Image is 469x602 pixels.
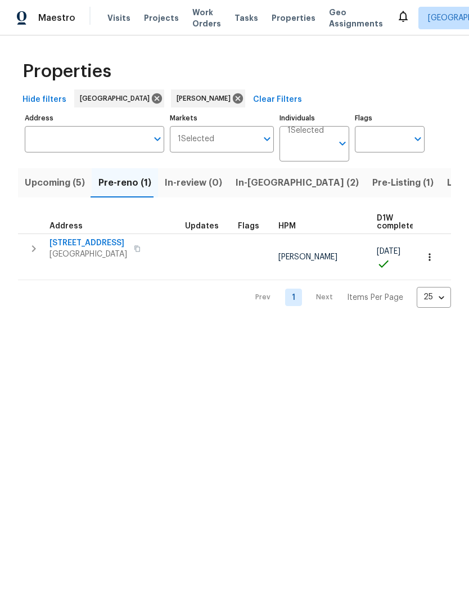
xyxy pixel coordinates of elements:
[150,131,165,147] button: Open
[278,253,337,261] span: [PERSON_NAME]
[185,222,219,230] span: Updates
[238,222,259,230] span: Flags
[253,93,302,107] span: Clear Filters
[249,89,306,110] button: Clear Filters
[22,93,66,107] span: Hide filters
[377,248,400,255] span: [DATE]
[25,175,85,191] span: Upcoming (5)
[18,89,71,110] button: Hide filters
[259,131,275,147] button: Open
[177,93,235,104] span: [PERSON_NAME]
[38,12,75,24] span: Maestro
[234,14,258,22] span: Tasks
[178,134,214,144] span: 1 Selected
[347,292,403,303] p: Items Per Page
[171,89,245,107] div: [PERSON_NAME]
[107,12,130,24] span: Visits
[278,222,296,230] span: HPM
[272,12,315,24] span: Properties
[285,289,302,306] a: Goto page 1
[279,115,349,122] label: Individuals
[417,282,451,312] div: 25
[377,214,414,230] span: D1W complete
[74,89,164,107] div: [GEOGRAPHIC_DATA]
[236,175,359,191] span: In-[GEOGRAPHIC_DATA] (2)
[98,175,151,191] span: Pre-reno (1)
[410,131,426,147] button: Open
[144,12,179,24] span: Projects
[372,175,434,191] span: Pre-Listing (1)
[80,93,154,104] span: [GEOGRAPHIC_DATA]
[49,222,83,230] span: Address
[287,126,324,136] span: 1 Selected
[22,66,111,77] span: Properties
[49,237,127,249] span: [STREET_ADDRESS]
[329,7,383,29] span: Geo Assignments
[170,115,274,122] label: Markets
[49,249,127,260] span: [GEOGRAPHIC_DATA]
[192,7,221,29] span: Work Orders
[335,136,350,151] button: Open
[165,175,222,191] span: In-review (0)
[25,115,164,122] label: Address
[245,287,451,308] nav: Pagination Navigation
[355,115,425,122] label: Flags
